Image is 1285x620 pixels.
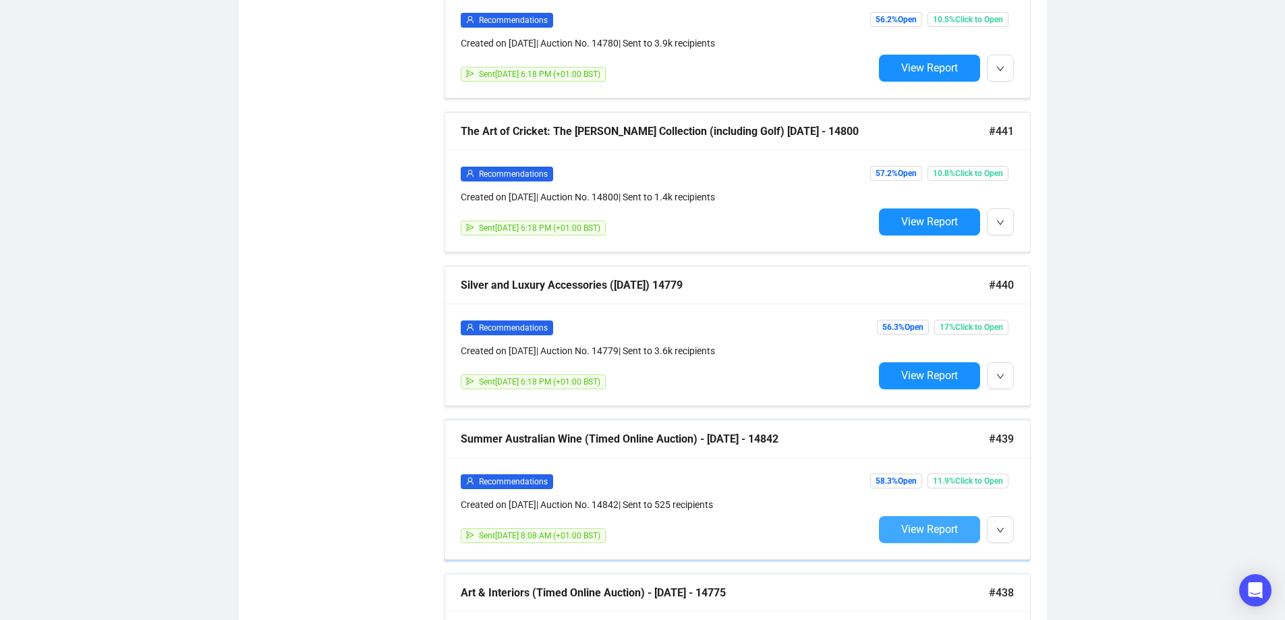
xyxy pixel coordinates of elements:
[444,420,1031,560] a: Summer Australian Wine (Timed Online Auction) - [DATE] - 14842#439userRecommendationsCreated on [...
[479,16,548,25] span: Recommendations
[444,266,1031,406] a: Silver and Luxury Accessories ([DATE]) 14779#440userRecommendationsCreated on [DATE]| Auction No....
[461,190,874,204] div: Created on [DATE] | Auction No. 14800 | Sent to 1.4k recipients
[996,219,1004,227] span: down
[466,477,474,485] span: user
[989,123,1014,140] span: #441
[461,277,989,293] div: Silver and Luxury Accessories ([DATE]) 14779
[466,16,474,24] span: user
[934,320,1008,335] span: 17% Click to Open
[870,474,922,488] span: 58.3% Open
[466,223,474,231] span: send
[461,430,989,447] div: Summer Australian Wine (Timed Online Auction) - [DATE] - 14842
[479,377,600,387] span: Sent [DATE] 6:18 PM (+01:00 BST)
[466,169,474,177] span: user
[879,208,980,235] button: View Report
[870,166,922,181] span: 57.2% Open
[996,372,1004,381] span: down
[1239,574,1272,607] div: Open Intercom Messenger
[461,497,874,512] div: Created on [DATE] | Auction No. 14842 | Sent to 525 recipients
[461,123,989,140] div: The Art of Cricket: The [PERSON_NAME] Collection (including Golf) [DATE] - 14800
[927,474,1008,488] span: 11.9% Click to Open
[466,323,474,331] span: user
[879,362,980,389] button: View Report
[461,343,874,358] div: Created on [DATE] | Auction No. 14779 | Sent to 3.6k recipients
[927,166,1008,181] span: 10.8% Click to Open
[479,169,548,179] span: Recommendations
[901,215,958,228] span: View Report
[466,69,474,78] span: send
[901,61,958,74] span: View Report
[479,323,548,333] span: Recommendations
[479,531,600,540] span: Sent [DATE] 8:08 AM (+01:00 BST)
[989,584,1014,601] span: #438
[877,320,929,335] span: 56.3% Open
[879,516,980,543] button: View Report
[901,369,958,382] span: View Report
[996,65,1004,73] span: down
[466,531,474,539] span: send
[870,12,922,27] span: 56.2% Open
[461,584,989,601] div: Art & Interiors (Timed Online Auction) - [DATE] - 14775
[996,526,1004,534] span: down
[927,12,1008,27] span: 10.5% Click to Open
[479,223,600,233] span: Sent [DATE] 6:18 PM (+01:00 BST)
[444,112,1031,252] a: The Art of Cricket: The [PERSON_NAME] Collection (including Golf) [DATE] - 14800#441userRecommend...
[479,69,600,79] span: Sent [DATE] 6:18 PM (+01:00 BST)
[989,430,1014,447] span: #439
[461,36,874,51] div: Created on [DATE] | Auction No. 14780 | Sent to 3.9k recipients
[901,523,958,536] span: View Report
[479,477,548,486] span: Recommendations
[879,55,980,82] button: View Report
[466,377,474,385] span: send
[989,277,1014,293] span: #440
